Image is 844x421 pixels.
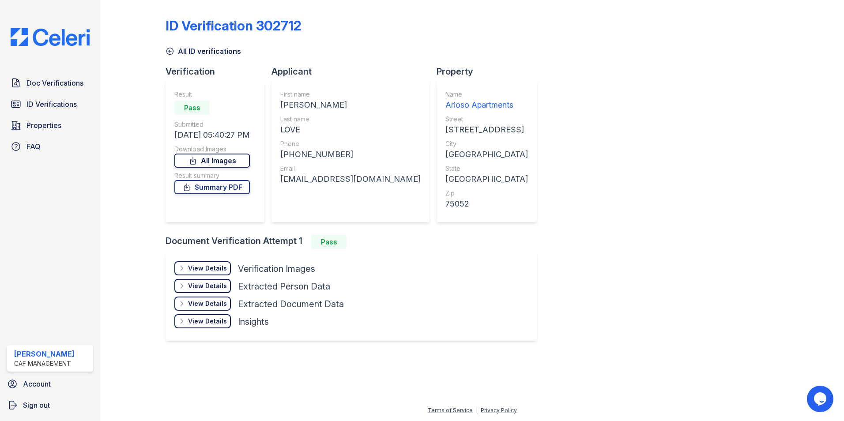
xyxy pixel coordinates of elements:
[445,90,528,111] a: Name Arioso Apartments
[174,180,250,194] a: Summary PDF
[271,65,437,78] div: Applicant
[280,173,421,185] div: [EMAIL_ADDRESS][DOMAIN_NAME]
[4,375,97,393] a: Account
[7,74,93,92] a: Doc Verifications
[166,46,241,56] a: All ID verifications
[174,120,250,129] div: Submitted
[445,99,528,111] div: Arioso Apartments
[188,317,227,326] div: View Details
[445,115,528,124] div: Street
[280,115,421,124] div: Last name
[238,316,269,328] div: Insights
[166,18,301,34] div: ID Verification 302712
[311,235,347,249] div: Pass
[174,154,250,168] a: All Images
[476,407,478,413] div: |
[481,407,517,413] a: Privacy Policy
[166,235,544,249] div: Document Verification Attempt 1
[26,120,61,131] span: Properties
[26,141,41,152] span: FAQ
[174,145,250,154] div: Download Images
[445,124,528,136] div: [STREET_ADDRESS]
[7,95,93,113] a: ID Verifications
[445,90,528,99] div: Name
[445,173,528,185] div: [GEOGRAPHIC_DATA]
[174,101,210,115] div: Pass
[280,164,421,173] div: Email
[4,396,97,414] a: Sign out
[26,78,83,88] span: Doc Verifications
[280,148,421,161] div: [PHONE_NUMBER]
[238,298,344,310] div: Extracted Document Data
[437,65,544,78] div: Property
[445,164,528,173] div: State
[23,400,50,410] span: Sign out
[7,117,93,134] a: Properties
[188,299,227,308] div: View Details
[280,124,421,136] div: LOVE
[445,198,528,210] div: 75052
[445,139,528,148] div: City
[7,138,93,155] a: FAQ
[445,189,528,198] div: Zip
[428,407,473,413] a: Terms of Service
[26,99,77,109] span: ID Verifications
[188,282,227,290] div: View Details
[166,65,271,78] div: Verification
[280,139,421,148] div: Phone
[174,129,250,141] div: [DATE] 05:40:27 PM
[188,264,227,273] div: View Details
[280,90,421,99] div: First name
[23,379,51,389] span: Account
[280,99,421,111] div: [PERSON_NAME]
[238,280,330,293] div: Extracted Person Data
[4,28,97,46] img: CE_Logo_Blue-a8612792a0a2168367f1c8372b55b34899dd931a85d93a1a3d3e32e68fde9ad4.png
[14,359,75,368] div: CAF Management
[174,171,250,180] div: Result summary
[174,90,250,99] div: Result
[807,386,835,412] iframe: chat widget
[238,263,315,275] div: Verification Images
[14,349,75,359] div: [PERSON_NAME]
[445,148,528,161] div: [GEOGRAPHIC_DATA]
